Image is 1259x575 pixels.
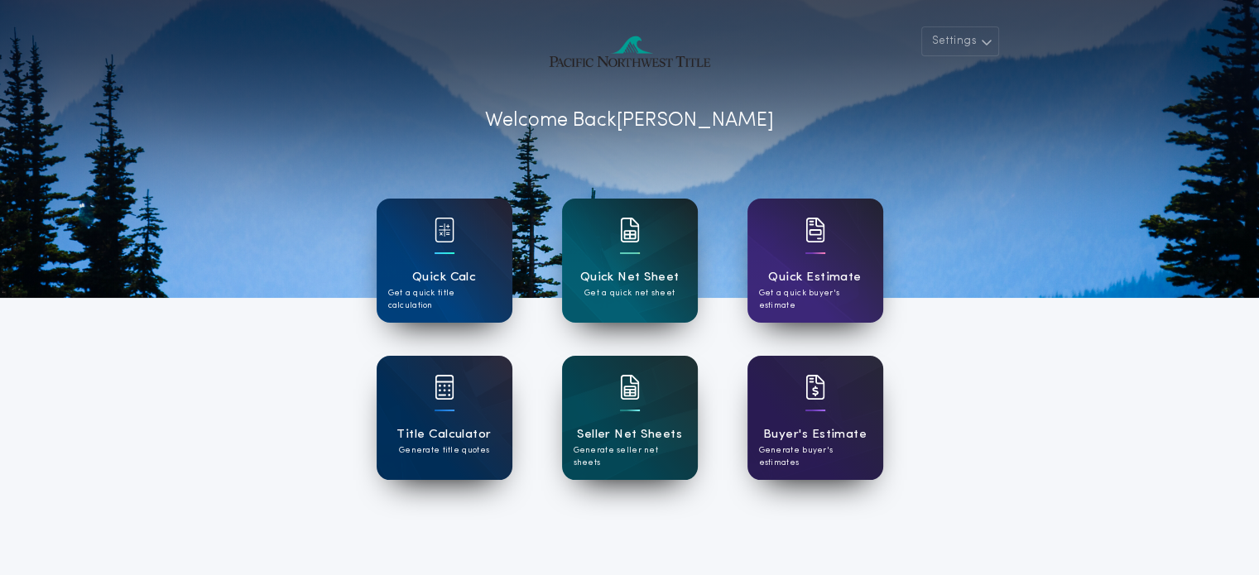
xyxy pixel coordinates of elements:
[584,287,675,299] p: Get a quick net sheet
[747,356,883,480] a: card iconBuyer's EstimateGenerate buyer's estimates
[620,218,640,242] img: card icon
[805,218,825,242] img: card icon
[485,106,774,136] p: Welcome Back [PERSON_NAME]
[399,444,489,457] p: Generate title quotes
[759,444,872,469] p: Generate buyer's estimates
[747,199,883,323] a: card iconQuick EstimateGet a quick buyer's estimate
[805,375,825,400] img: card icon
[396,425,491,444] h1: Title Calculator
[921,26,999,56] button: Settings
[377,356,512,480] a: card iconTitle CalculatorGenerate title quotes
[577,425,682,444] h1: Seller Net Sheets
[768,268,862,287] h1: Quick Estimate
[620,375,640,400] img: card icon
[377,199,512,323] a: card iconQuick CalcGet a quick title calculation
[562,356,698,480] a: card iconSeller Net SheetsGenerate seller net sheets
[759,287,872,312] p: Get a quick buyer's estimate
[412,268,477,287] h1: Quick Calc
[763,425,867,444] h1: Buyer's Estimate
[562,199,698,323] a: card iconQuick Net SheetGet a quick net sheet
[435,375,454,400] img: card icon
[543,26,717,76] img: account-logo
[580,268,680,287] h1: Quick Net Sheet
[388,287,501,312] p: Get a quick title calculation
[435,218,454,242] img: card icon
[574,444,686,469] p: Generate seller net sheets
